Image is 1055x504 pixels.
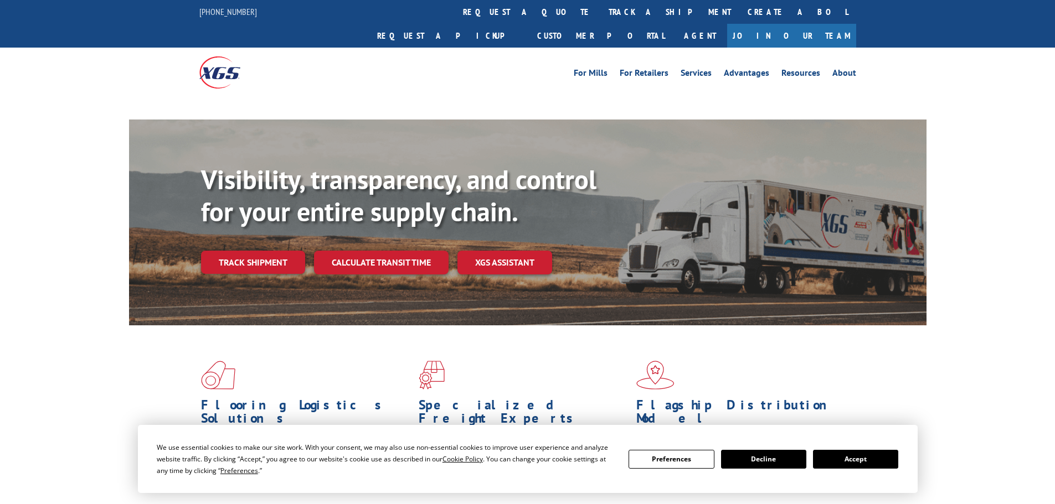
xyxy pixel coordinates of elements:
[721,450,806,469] button: Decline
[201,398,410,430] h1: Flooring Logistics Solutions
[138,425,918,493] div: Cookie Consent Prompt
[629,450,714,469] button: Preferences
[813,450,898,469] button: Accept
[157,441,615,476] div: We use essential cookies to make our site work. With your consent, we may also use non-essential ...
[673,24,727,48] a: Agent
[574,69,608,81] a: For Mills
[636,361,675,389] img: xgs-icon-flagship-distribution-model-red
[620,69,668,81] a: For Retailers
[314,251,449,274] a: Calculate transit time
[681,69,712,81] a: Services
[636,398,846,430] h1: Flagship Distribution Model
[201,162,596,228] b: Visibility, transparency, and control for your entire supply chain.
[727,24,856,48] a: Join Our Team
[201,361,235,389] img: xgs-icon-total-supply-chain-intelligence-red
[419,398,628,430] h1: Specialized Freight Experts
[457,251,552,274] a: XGS ASSISTANT
[201,251,305,274] a: Track shipment
[419,361,445,389] img: xgs-icon-focused-on-flooring-red
[529,24,673,48] a: Customer Portal
[442,454,483,464] span: Cookie Policy
[832,69,856,81] a: About
[199,6,257,17] a: [PHONE_NUMBER]
[724,69,769,81] a: Advantages
[369,24,529,48] a: Request a pickup
[220,466,258,475] span: Preferences
[781,69,820,81] a: Resources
